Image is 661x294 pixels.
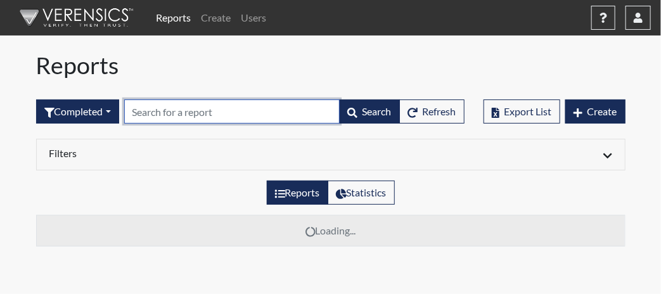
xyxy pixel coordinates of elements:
a: Users [236,5,271,30]
span: Create [587,105,617,117]
h6: Filters [49,147,321,159]
button: Export List [484,99,560,124]
button: Search [339,99,400,124]
div: Filter by interview status [36,99,119,124]
span: Search [363,105,392,117]
button: Completed [36,99,119,124]
label: View statistics about completed interviews [328,181,395,205]
label: View the list of reports [267,181,328,205]
input: Search by Registration ID, Interview Number, or Investigation Name. [124,99,340,124]
h1: Reports [36,51,626,79]
span: Export List [504,105,552,117]
div: Click to expand/collapse filters [40,147,622,162]
button: Create [565,99,626,124]
td: Loading... [36,215,625,246]
button: Refresh [399,99,465,124]
span: Refresh [423,105,456,117]
a: Reports [151,5,196,30]
a: Create [196,5,236,30]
